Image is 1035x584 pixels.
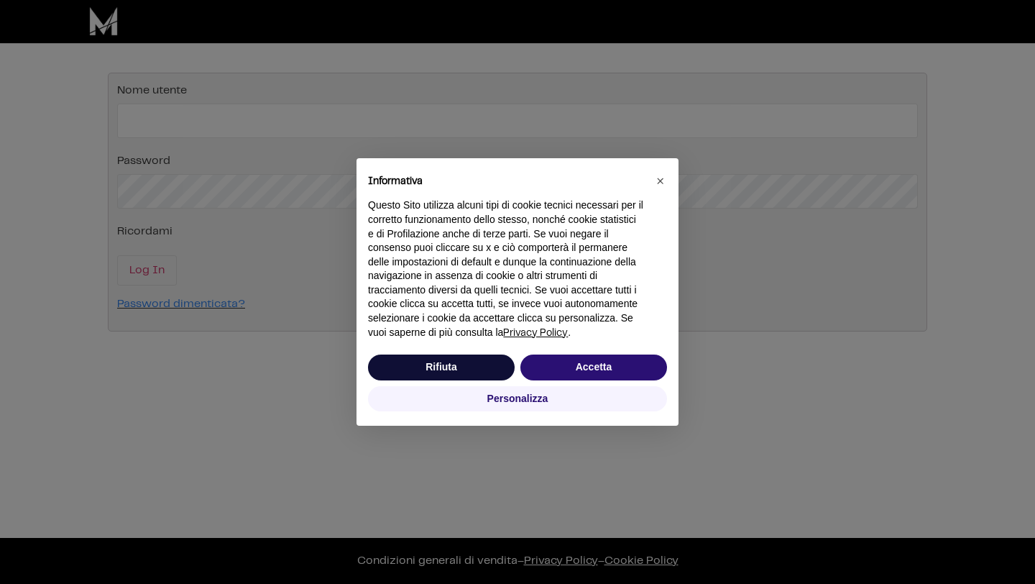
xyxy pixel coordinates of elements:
[368,386,667,412] button: Personalizza
[368,175,644,188] h2: Informativa
[368,199,644,340] p: Questo Sito utilizza alcuni tipi di cookie tecnici necessari per il corretto funzionamento dello ...
[520,355,667,380] button: Accetta
[648,170,671,193] button: Chiudi questa informativa
[656,174,664,188] span: ×
[503,328,568,338] a: Privacy Policy
[368,355,515,380] button: Rifiuta
[11,528,55,571] iframe: Customerly Messenger Launcher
